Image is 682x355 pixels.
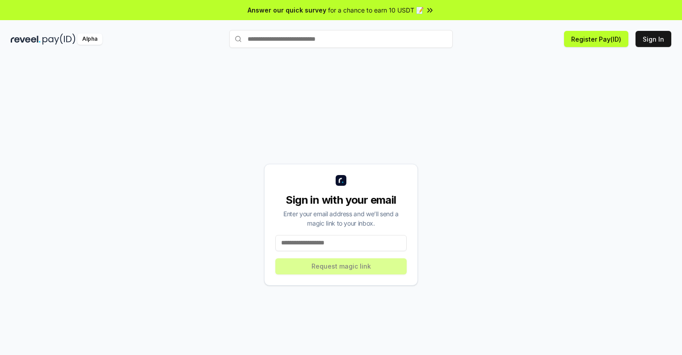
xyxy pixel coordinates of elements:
img: logo_small [336,175,346,186]
div: Enter your email address and we’ll send a magic link to your inbox. [275,209,407,228]
span: for a chance to earn 10 USDT 📝 [328,5,424,15]
img: pay_id [42,34,76,45]
img: reveel_dark [11,34,41,45]
div: Alpha [77,34,102,45]
button: Register Pay(ID) [564,31,628,47]
span: Answer our quick survey [248,5,326,15]
button: Sign In [636,31,671,47]
div: Sign in with your email [275,193,407,207]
